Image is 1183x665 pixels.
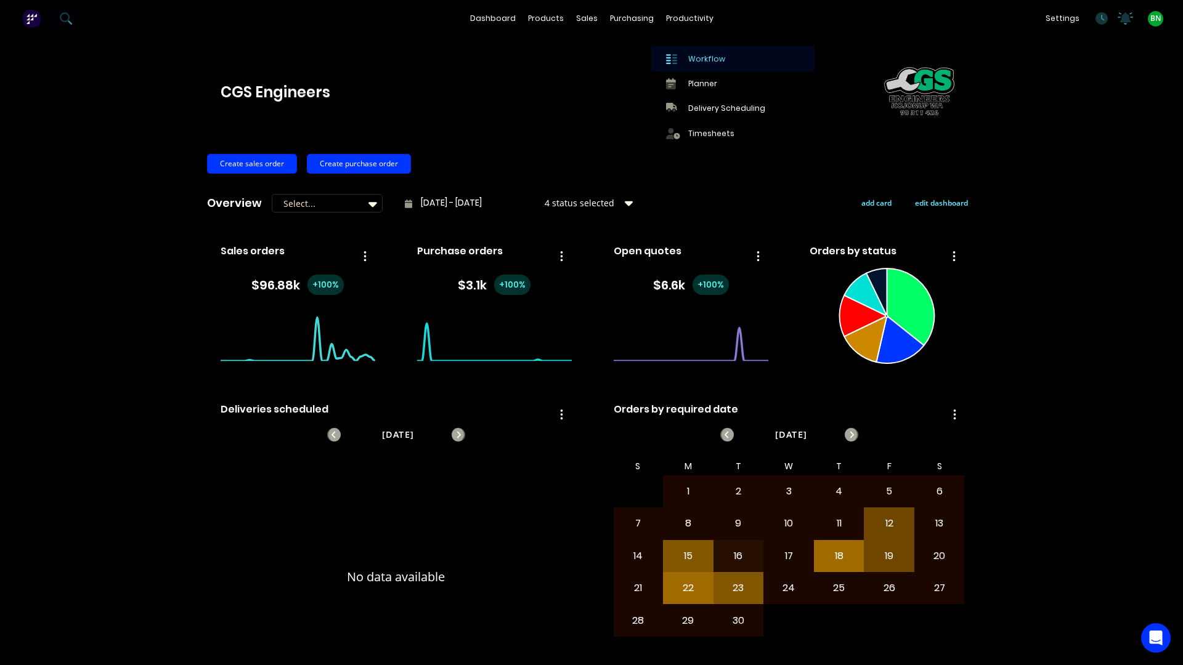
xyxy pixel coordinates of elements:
div: Open Intercom Messenger [1141,623,1171,653]
div: + 100 % [307,275,344,295]
div: 5 [864,476,914,507]
span: Sales orders [221,244,285,259]
div: + 100 % [494,275,531,295]
div: 2 [714,476,763,507]
div: 29 [664,605,713,635]
div: S [613,457,664,475]
div: purchasing [604,9,660,28]
div: 4 status selected [545,196,622,209]
button: Create purchase order [307,154,411,174]
div: 15 [664,541,713,571]
div: Delivery Scheduling [688,103,765,114]
button: add card [853,195,900,211]
div: 7 [614,508,663,539]
div: 8 [664,508,713,539]
div: 23 [714,573,763,603]
div: productivity [660,9,720,28]
div: 9 [714,508,763,539]
button: Create sales order [207,154,297,174]
div: sales [570,9,604,28]
div: 10 [764,508,813,539]
div: 4 [815,476,864,507]
div: + 100 % [693,275,729,295]
span: [DATE] [382,428,414,441]
div: 30 [714,605,763,635]
div: 17 [764,541,813,571]
div: $ 6.6k [653,275,729,295]
div: 13 [915,508,964,539]
span: Purchase orders [417,244,503,259]
a: Planner [651,71,815,96]
div: 20 [915,541,964,571]
div: $ 3.1k [458,275,531,295]
div: 16 [714,541,763,571]
div: Timesheets [688,128,734,139]
div: 21 [614,573,663,603]
div: 22 [664,573,713,603]
div: CGS Engineers [221,80,330,105]
span: Orders by status [810,244,896,259]
a: dashboard [464,9,522,28]
a: Delivery Scheduling [651,96,815,121]
span: BN [1150,13,1161,24]
span: Open quotes [614,244,681,259]
div: 25 [815,573,864,603]
a: Workflow [651,46,815,71]
button: edit dashboard [907,195,976,211]
div: 3 [764,476,813,507]
div: settings [1039,9,1086,28]
div: 28 [614,605,663,635]
div: 24 [764,573,813,603]
img: CGS Engineers [876,54,962,131]
span: [DATE] [775,428,807,441]
div: 19 [864,541,914,571]
div: 14 [614,541,663,571]
div: T [713,457,764,475]
img: Factory [22,9,41,28]
div: 18 [815,541,864,571]
div: M [663,457,713,475]
div: S [914,457,965,475]
div: 26 [864,573,914,603]
div: 12 [864,508,914,539]
div: Overview [207,191,262,216]
div: products [522,9,570,28]
a: Timesheets [651,121,815,146]
div: 11 [815,508,864,539]
div: $ 96.88k [251,275,344,295]
div: Planner [688,78,717,89]
div: 6 [915,476,964,507]
div: F [864,457,914,475]
button: 4 status selected [538,194,643,212]
div: 27 [915,573,964,603]
div: 1 [664,476,713,507]
div: T [814,457,864,475]
div: W [763,457,814,475]
div: Workflow [688,54,725,65]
